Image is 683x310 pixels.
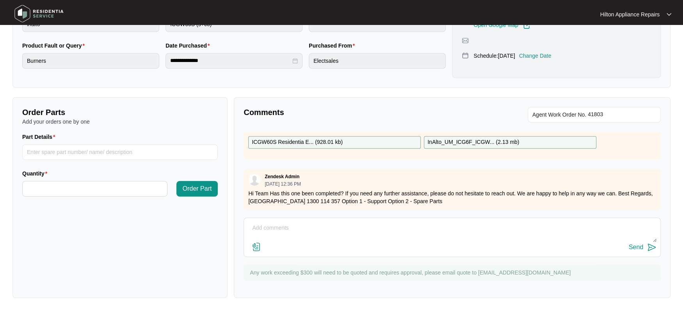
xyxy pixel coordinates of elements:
input: Part Details [22,144,218,160]
p: Add your orders one by one [22,118,218,126]
p: Any work exceeding $300 will need to be quoted and requires approval, please email quote to [EMAI... [250,269,657,276]
input: Date Purchased [170,57,291,65]
p: Change Date [519,52,551,60]
img: map-pin [462,52,469,59]
input: Add Agent Work Order No. [588,110,656,119]
input: Quantity [23,181,167,196]
span: Agent Work Order No. [532,110,586,119]
img: map-pin [462,37,469,44]
span: Order Part [183,184,212,193]
p: Order Parts [22,107,218,118]
label: Product Fault or Query [22,42,88,50]
img: dropdown arrow [667,12,671,16]
label: Date Purchased [165,42,213,50]
button: Send [629,242,656,253]
img: user.svg [249,174,260,186]
input: Product Fault or Query [22,53,159,69]
p: [DATE] 12:36 PM [265,182,301,186]
p: Hi Team Has this one been completed? If you need any further assistance, please do not hesitate t... [248,190,656,205]
input: Purchased From [309,53,446,69]
label: Part Details [22,133,59,141]
p: ICGW60S Residentia E... ( 928.01 kb ) [252,138,343,147]
img: residentia service logo [12,2,66,25]
p: Hilton Appliance Repairs [600,11,660,18]
img: send-icon.svg [647,243,656,252]
img: file-attachment-doc.svg [252,242,261,252]
label: Purchased From [309,42,358,50]
p: Schedule: [DATE] [473,52,515,60]
p: Zendesk Admin [265,174,299,180]
div: Send [629,244,643,251]
p: Comments [244,107,446,118]
button: Order Part [176,181,218,197]
label: Quantity [22,170,50,177]
p: InAlto_UM_ICG6F_ICGW... ( 2.13 mb ) [427,138,519,147]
